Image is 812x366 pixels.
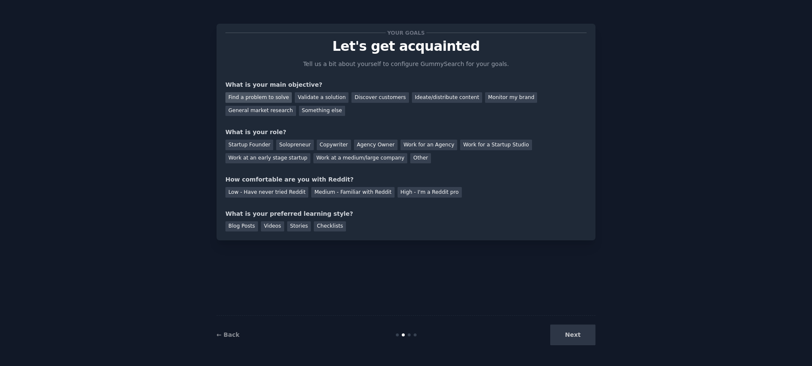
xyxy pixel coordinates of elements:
div: Startup Founder [225,140,273,150]
div: Copywriter [317,140,351,150]
div: Something else [299,106,345,116]
div: How comfortable are you with Reddit? [225,175,587,184]
div: Low - Have never tried Reddit [225,187,308,198]
div: Monitor my brand [485,92,537,103]
div: Discover customers [351,92,409,103]
div: Checklists [314,221,346,232]
div: Videos [261,221,284,232]
div: Other [410,153,431,164]
div: Work at an early stage startup [225,153,310,164]
div: High - I'm a Reddit pro [398,187,462,198]
div: Validate a solution [295,92,348,103]
p: Tell us a bit about yourself to configure GummySearch for your goals. [299,60,513,69]
div: Work at a medium/large company [313,153,407,164]
div: Work for a Startup Studio [460,140,532,150]
div: Work for an Agency [401,140,457,150]
p: Let's get acquainted [225,39,587,54]
div: Ideate/distribute content [412,92,482,103]
div: Blog Posts [225,221,258,232]
span: Your goals [386,28,426,37]
div: What is your preferred learning style? [225,209,587,218]
a: ← Back [217,331,239,338]
div: Agency Owner [354,140,398,150]
div: What is your main objective? [225,80,587,89]
div: Solopreneur [276,140,313,150]
div: Medium - Familiar with Reddit [311,187,394,198]
div: Find a problem to solve [225,92,292,103]
div: Stories [287,221,311,232]
div: What is your role? [225,128,587,137]
div: General market research [225,106,296,116]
